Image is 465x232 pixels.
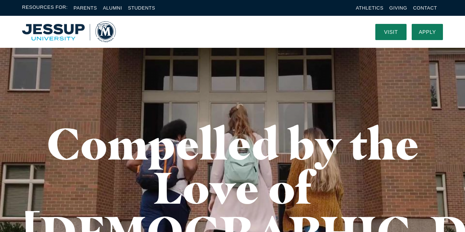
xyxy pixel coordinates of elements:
[356,5,383,11] a: Athletics
[22,21,116,42] img: Multnomah University Logo
[22,21,116,42] a: Home
[413,5,437,11] a: Contact
[22,4,68,12] span: Resources For:
[375,24,407,40] a: Visit
[389,5,407,11] a: Giving
[103,5,122,11] a: Alumni
[412,24,443,40] a: Apply
[128,5,155,11] a: Students
[74,5,97,11] a: Parents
